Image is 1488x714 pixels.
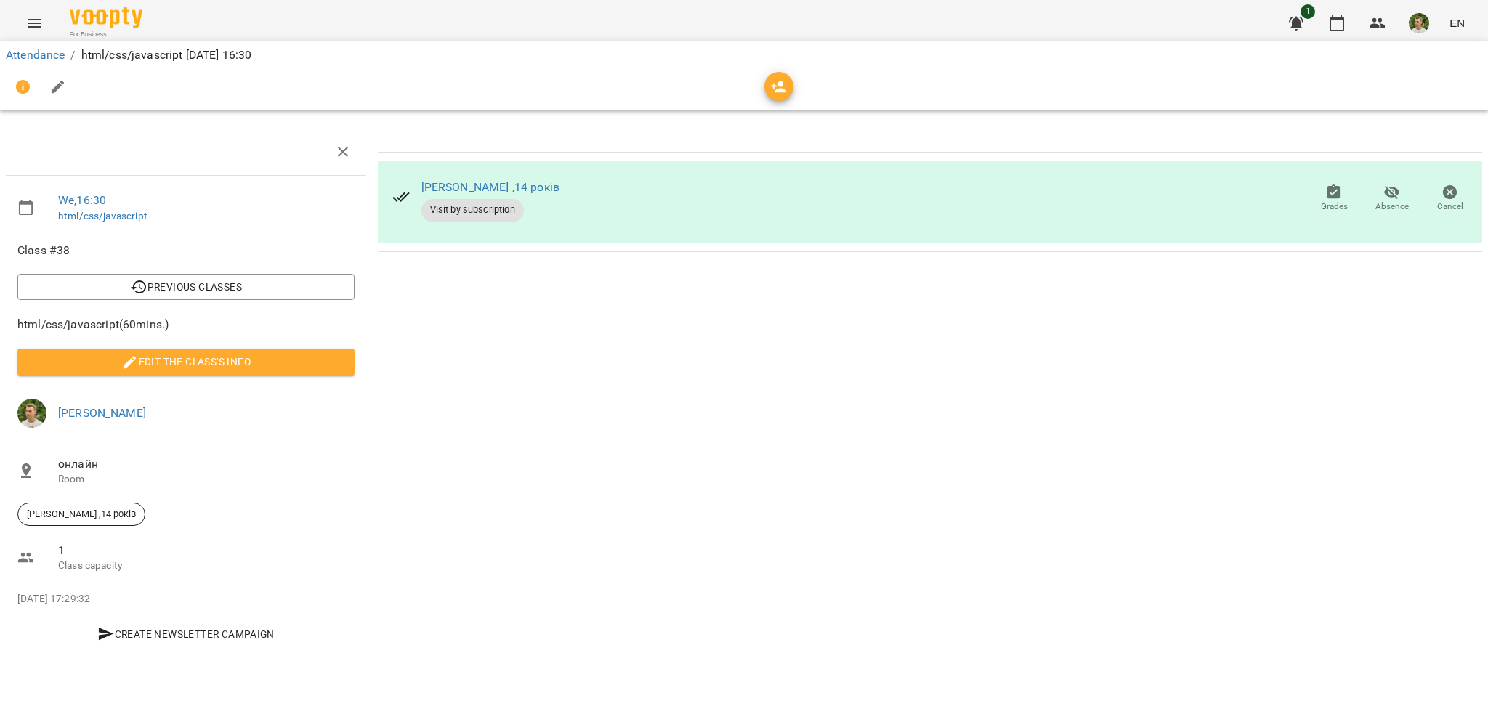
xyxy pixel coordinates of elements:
p: Class capacity [58,559,355,573]
span: Visit by subscription [421,203,524,216]
span: Grades [1321,200,1348,213]
img: 4ee7dbd6fda85432633874d65326f444.jpg [1409,13,1429,33]
button: Absence [1363,179,1421,219]
a: html/css/javascript [58,210,147,222]
span: For Business [70,30,142,39]
nav: breadcrumb [6,46,1482,64]
p: html/css/javascript [DATE] 16:30 [81,46,252,64]
button: Menu [17,6,52,41]
span: Class #38 [17,242,355,259]
span: Cancel [1437,200,1463,213]
p: [DATE] 17:29:32 [17,592,355,607]
button: Previous Classes [17,274,355,300]
span: 1 [58,542,355,559]
span: 1 [1301,4,1315,19]
img: 4ee7dbd6fda85432633874d65326f444.jpg [17,399,46,428]
a: [PERSON_NAME] ,14 років [421,180,559,194]
span: Absence [1375,200,1409,213]
li: / [70,46,75,64]
span: Previous Classes [29,278,343,296]
span: онлайн [58,455,355,473]
span: html/css/javascript ( 60 mins. ) [17,316,355,333]
button: Grades [1305,179,1363,219]
a: We , 16:30 [58,193,106,207]
span: Edit the class's Info [29,353,343,370]
button: Create Newsletter Campaign [17,621,355,647]
button: Edit the class's Info [17,349,355,375]
a: [PERSON_NAME] [58,406,146,420]
span: [PERSON_NAME] ,14 років [18,508,145,521]
button: Cancel [1421,179,1479,219]
div: [PERSON_NAME] ,14 років [17,503,145,526]
img: Voopty Logo [70,7,142,28]
p: Room [58,472,355,487]
button: EN [1444,9,1471,36]
span: EN [1449,15,1465,31]
a: Attendance [6,48,65,62]
span: Create Newsletter Campaign [23,625,349,643]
